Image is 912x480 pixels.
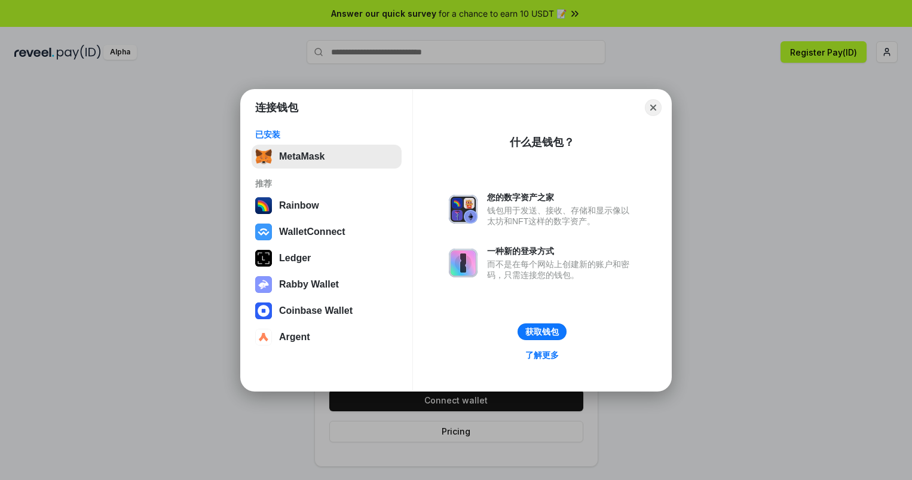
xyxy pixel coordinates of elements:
button: MetaMask [252,145,402,169]
div: 而不是在每个网站上创建新的账户和密码，只需连接您的钱包。 [487,259,635,280]
img: svg+xml,%3Csvg%20width%3D%2228%22%20height%3D%2228%22%20viewBox%3D%220%200%2028%2028%22%20fill%3D... [255,224,272,240]
div: Argent [279,332,310,343]
button: Argent [252,325,402,349]
button: Rabby Wallet [252,273,402,296]
button: Ledger [252,246,402,270]
div: 了解更多 [525,350,559,360]
div: 已安装 [255,129,398,140]
a: 了解更多 [518,347,566,363]
img: svg+xml,%3Csvg%20xmlns%3D%22http%3A%2F%2Fwww.w3.org%2F2000%2Fsvg%22%20fill%3D%22none%22%20viewBox... [449,249,478,277]
button: WalletConnect [252,220,402,244]
img: svg+xml,%3Csvg%20xmlns%3D%22http%3A%2F%2Fwww.w3.org%2F2000%2Fsvg%22%20width%3D%2228%22%20height%3... [255,250,272,267]
div: 推荐 [255,178,398,189]
img: svg+xml,%3Csvg%20width%3D%22120%22%20height%3D%22120%22%20viewBox%3D%220%200%20120%20120%22%20fil... [255,197,272,214]
img: svg+xml,%3Csvg%20xmlns%3D%22http%3A%2F%2Fwww.w3.org%2F2000%2Fsvg%22%20fill%3D%22none%22%20viewBox... [449,195,478,224]
img: svg+xml,%3Csvg%20xmlns%3D%22http%3A%2F%2Fwww.w3.org%2F2000%2Fsvg%22%20fill%3D%22none%22%20viewBox... [255,276,272,293]
div: WalletConnect [279,227,345,237]
img: svg+xml,%3Csvg%20width%3D%2228%22%20height%3D%2228%22%20viewBox%3D%220%200%2028%2028%22%20fill%3D... [255,302,272,319]
div: Rainbow [279,200,319,211]
div: Ledger [279,253,311,264]
div: Rabby Wallet [279,279,339,290]
h1: 连接钱包 [255,100,298,115]
div: 获取钱包 [525,326,559,337]
button: Close [645,99,662,116]
div: 一种新的登录方式 [487,246,635,256]
div: 您的数字资产之家 [487,192,635,203]
div: Coinbase Wallet [279,305,353,316]
img: svg+xml,%3Csvg%20fill%3D%22none%22%20height%3D%2233%22%20viewBox%3D%220%200%2035%2033%22%20width%... [255,148,272,165]
button: Rainbow [252,194,402,218]
button: 获取钱包 [518,323,567,340]
img: svg+xml,%3Csvg%20width%3D%2228%22%20height%3D%2228%22%20viewBox%3D%220%200%2028%2028%22%20fill%3D... [255,329,272,346]
div: 钱包用于发送、接收、存储和显示像以太坊和NFT这样的数字资产。 [487,205,635,227]
div: MetaMask [279,151,325,162]
div: 什么是钱包？ [510,135,574,149]
button: Coinbase Wallet [252,299,402,323]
